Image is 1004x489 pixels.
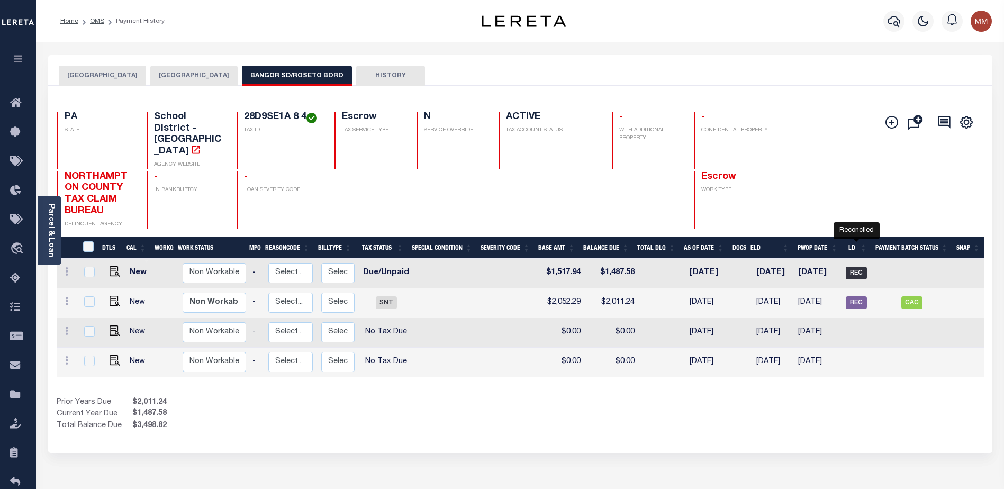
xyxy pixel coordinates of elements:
td: [DATE] [794,318,842,348]
td: Current Year Due [57,408,130,420]
td: [DATE] [752,259,794,288]
th: DTLS [98,237,122,259]
p: CONFIDENTIAL PROPERTY [701,126,771,134]
img: logo-dark.svg [482,15,566,27]
td: $0.00 [585,318,639,348]
td: New [125,288,155,318]
th: CAL: activate to sort column ascending [122,237,150,259]
span: - [701,112,705,122]
span: Escrow [701,172,736,182]
td: Prior Years Due [57,397,130,409]
span: REC [846,267,867,279]
td: $0.00 [540,348,585,377]
th: Balance Due: activate to sort column ascending [579,237,633,259]
h4: 28D9SE1A 8 4 [244,112,321,123]
button: HISTORY [356,66,425,86]
span: - [244,172,248,182]
a: REC [846,269,867,277]
td: [DATE] [685,348,734,377]
th: WorkQ [150,237,174,259]
a: REC [846,299,867,306]
span: - [154,172,158,182]
h4: PA [65,112,134,123]
th: Severity Code: activate to sort column ascending [476,237,534,259]
p: AGENCY WEBSITE [154,161,224,169]
img: svg+xml;base64,PHN2ZyB4bWxucz0iaHR0cDovL3d3dy53My5vcmcvMjAwMC9zdmciIHBvaW50ZXItZXZlbnRzPSJub25lIi... [971,11,992,32]
td: $0.00 [585,348,639,377]
p: DELINQUENT AGENCY [65,221,134,229]
p: TAX SERVICE TYPE [342,126,404,134]
h4: N [424,112,486,123]
th: ReasonCode: activate to sort column ascending [261,237,314,259]
td: $1,487.58 [585,259,639,288]
td: $2,011.24 [585,288,639,318]
span: $2,011.24 [130,397,169,409]
th: PWOP Date: activate to sort column ascending [793,237,842,259]
td: New [125,318,155,348]
td: [DATE] [752,288,794,318]
td: $2,052.29 [540,288,585,318]
span: $3,498.82 [130,420,169,432]
div: Reconciled [834,222,880,239]
th: ELD: activate to sort column ascending [746,237,793,259]
a: Home [60,18,78,24]
td: [DATE] [752,318,794,348]
h4: ACTIVE [506,112,599,123]
th: As of Date: activate to sort column ascending [680,237,728,259]
td: New [125,259,155,288]
p: SERVICE OVERRIDE [424,126,486,134]
span: CAC [901,296,922,309]
td: [DATE] [752,348,794,377]
span: NORTHAMPTON COUNTY TAX CLAIM BUREAU [65,172,128,216]
th: Base Amt: activate to sort column ascending [534,237,579,259]
td: No Tax Due [359,318,413,348]
td: - [248,348,264,377]
th: Payment Batch Status: activate to sort column ascending [871,237,952,259]
th: Total DLQ: activate to sort column ascending [633,237,680,259]
th: Work Status [174,237,246,259]
td: Due/Unpaid [359,259,413,288]
td: [DATE] [685,259,734,288]
th: SNAP: activate to sort column ascending [952,237,984,259]
p: WORK TYPE [701,186,771,194]
th: Docs [728,237,746,259]
a: Parcel & Loan [47,204,55,257]
h4: School District - [GEOGRAPHIC_DATA] [154,112,224,157]
h4: Escrow [342,112,404,123]
th: Tax Status: activate to sort column ascending [356,237,408,259]
th: &nbsp; [77,237,98,259]
p: TAX ID [244,126,321,134]
span: REC [846,296,867,309]
p: TAX ACCOUNT STATUS [506,126,599,134]
th: MPO [245,237,261,259]
p: STATE [65,126,134,134]
span: $1,487.58 [130,408,169,420]
td: $0.00 [540,318,585,348]
button: BANGOR SD/ROSETO BORO [242,66,352,86]
th: LD: activate to sort column ascending [842,237,871,259]
li: Payment History [104,16,165,26]
button: [GEOGRAPHIC_DATA] [150,66,238,86]
td: No Tax Due [359,348,413,377]
th: BillType: activate to sort column ascending [314,237,356,259]
th: Special Condition: activate to sort column ascending [408,237,476,259]
td: - [248,259,264,288]
td: [DATE] [794,288,842,318]
td: [DATE] [685,318,734,348]
td: New [125,348,155,377]
td: - [248,318,264,348]
button: [GEOGRAPHIC_DATA] [59,66,146,86]
p: WITH ADDITIONAL PROPERTY [619,126,681,142]
span: - [619,112,623,122]
p: LOAN SEVERITY CODE [244,186,321,194]
a: CAC [901,299,922,306]
td: [DATE] [794,348,842,377]
span: SNT [376,296,397,309]
th: &nbsp;&nbsp;&nbsp;&nbsp;&nbsp;&nbsp;&nbsp;&nbsp;&nbsp;&nbsp; [57,237,77,259]
i: travel_explore [10,242,27,256]
a: OMS [90,18,104,24]
p: IN BANKRUPTCY [154,186,224,194]
td: - [248,288,264,318]
td: Total Balance Due [57,420,130,432]
td: [DATE] [794,259,842,288]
